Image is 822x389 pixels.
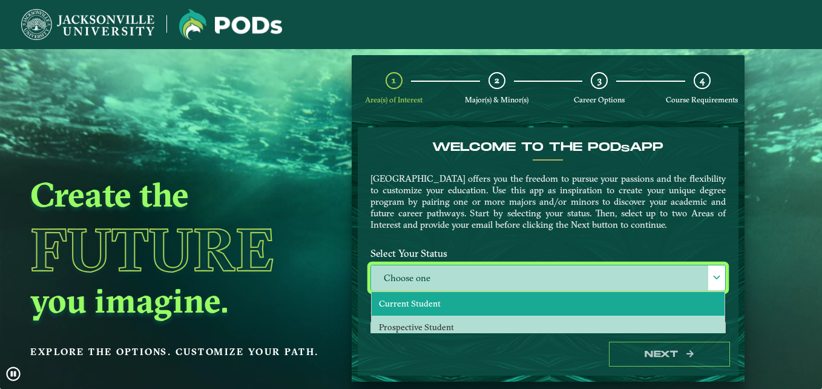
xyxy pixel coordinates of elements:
[621,143,630,155] sub: s
[597,75,602,86] span: 3
[361,299,735,322] label: Select Your Area(s) of Interest
[666,95,738,104] span: Course Requirements
[371,265,725,291] label: Choose one
[372,292,725,316] li: Current Student
[30,173,323,216] h2: Create the
[21,9,154,40] img: Jacksonville University logo
[361,242,735,265] label: Select Your Status
[574,95,625,104] span: Career Options
[392,75,396,86] span: 1
[365,95,423,104] span: Area(s) of Interest
[495,75,499,86] span: 2
[30,343,323,361] p: Explore the options. Customize your path.
[370,173,726,230] p: [GEOGRAPHIC_DATA] offers you the freedom to pursue your passions and the flexibility to customize...
[700,75,705,86] span: 4
[30,220,323,279] h1: Future
[370,140,726,155] h4: Welcome to the POD app
[372,316,725,339] li: Prospective Student
[379,322,454,333] span: Prospective Student
[179,9,282,40] img: Jacksonville University logo
[465,95,528,104] span: Major(s) & Minor(s)
[609,342,730,367] button: Next
[379,298,441,309] span: Current Student
[30,279,323,322] h2: you imagine.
